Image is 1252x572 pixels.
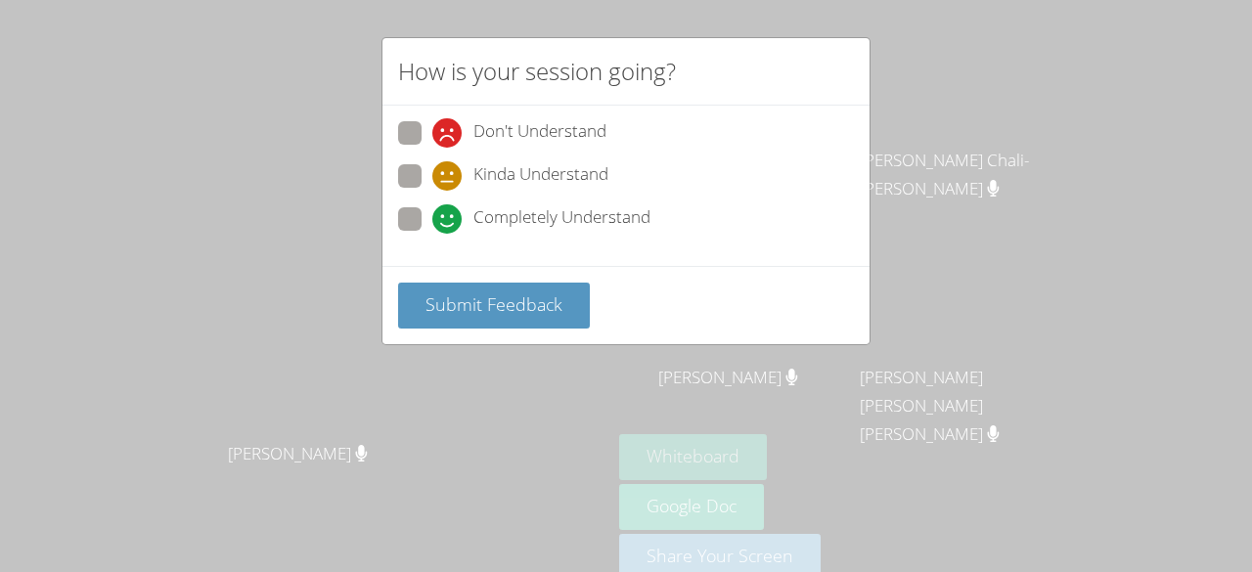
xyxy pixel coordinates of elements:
button: Submit Feedback [398,283,590,329]
span: Submit Feedback [425,292,562,316]
span: Kinda Understand [473,161,608,191]
span: Don't Understand [473,118,606,148]
span: Completely Understand [473,204,650,234]
h2: How is your session going? [398,54,676,89]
